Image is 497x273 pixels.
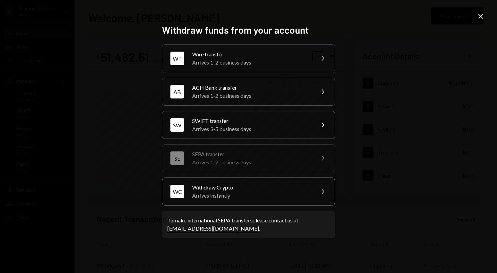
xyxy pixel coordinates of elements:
div: WC [170,185,184,198]
button: WTWire transferArrives 1-2 business days [162,44,335,72]
div: WT [170,52,184,65]
div: Withdraw Crypto [192,183,310,192]
div: Arrives 1-2 business days [192,158,310,166]
button: ABACH Bank transferArrives 1-2 business days [162,78,335,106]
div: Arrives instantly [192,192,310,200]
div: To make international SEPA transfers please contact us at . [167,216,330,233]
button: SWSWIFT transferArrives 3-5 business days [162,111,335,139]
button: WCWithdraw CryptoArrives instantly [162,178,335,205]
h2: Withdraw funds from your account [162,23,335,37]
a: [EMAIL_ADDRESS][DOMAIN_NAME] [167,225,259,232]
button: SESEPA transferArrives 1-2 business days [162,144,335,172]
div: Arrives 1-2 business days [192,92,310,100]
div: SEPA transfer [192,150,310,158]
div: ACH Bank transfer [192,84,310,92]
div: Arrives 3-5 business days [192,125,310,133]
div: SW [170,118,184,132]
div: Wire transfer [192,50,310,58]
div: AB [170,85,184,98]
div: Arrives 1-2 business days [192,58,310,67]
div: SWIFT transfer [192,117,310,125]
div: SE [170,151,184,165]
